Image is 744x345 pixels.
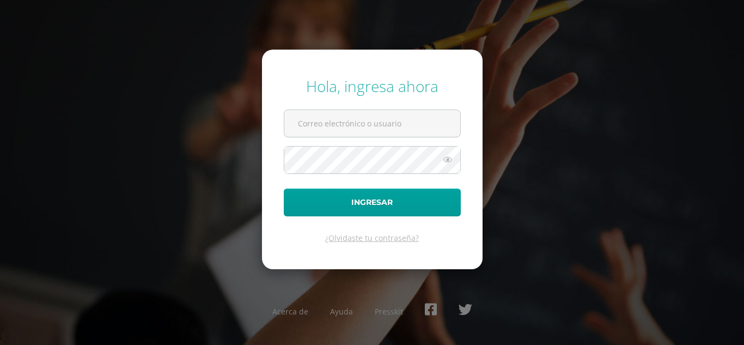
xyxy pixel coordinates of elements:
[284,110,460,137] input: Correo electrónico o usuario
[284,76,461,96] div: Hola, ingresa ahora
[284,189,461,216] button: Ingresar
[272,306,308,317] a: Acerca de
[375,306,403,317] a: Presskit
[325,233,419,243] a: ¿Olvidaste tu contraseña?
[330,306,353,317] a: Ayuda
